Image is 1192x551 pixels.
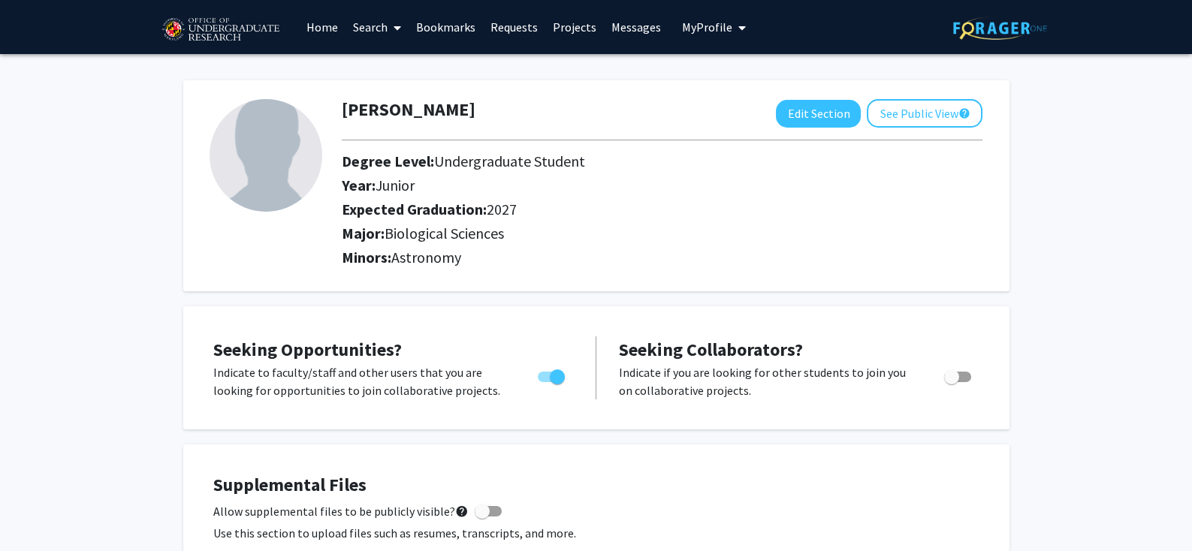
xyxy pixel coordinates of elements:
[958,104,970,122] mat-icon: help
[342,99,475,121] h1: [PERSON_NAME]
[213,338,402,361] span: Seeking Opportunities?
[11,483,64,540] iframe: Chat
[342,176,878,194] h2: Year:
[213,474,979,496] h4: Supplemental Files
[953,17,1047,40] img: ForagerOne Logo
[682,20,732,35] span: My Profile
[342,248,982,266] h2: Minors:
[299,1,346,53] a: Home
[545,1,604,53] a: Projects
[619,363,916,399] p: Indicate if you are looking for other students to join you on collaborative projects.
[342,200,878,218] h2: Expected Graduation:
[213,363,509,399] p: Indicate to faculty/staff and other users that you are looking for opportunities to join collabor...
[391,248,461,266] span: Astronomy
[483,1,545,53] a: Requests
[455,502,469,520] mat-icon: help
[532,363,573,386] div: Toggle
[376,176,415,194] span: Junior
[938,363,979,386] div: Toggle
[385,224,504,242] span: Biological Sciences
[776,100,861,128] button: Edit Section
[487,200,517,218] span: 2027
[213,524,979,542] p: Use this section to upload files such as resumes, transcripts, and more.
[210,99,322,212] img: Profile Picture
[619,338,803,361] span: Seeking Collaborators?
[342,152,878,170] h2: Degree Level:
[346,1,409,53] a: Search
[434,152,585,170] span: Undergraduate Student
[157,11,284,49] img: University of Maryland Logo
[213,502,469,520] span: Allow supplemental files to be publicly visible?
[342,224,982,242] h2: Major:
[867,99,982,128] button: See Public View
[604,1,668,53] a: Messages
[409,1,483,53] a: Bookmarks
